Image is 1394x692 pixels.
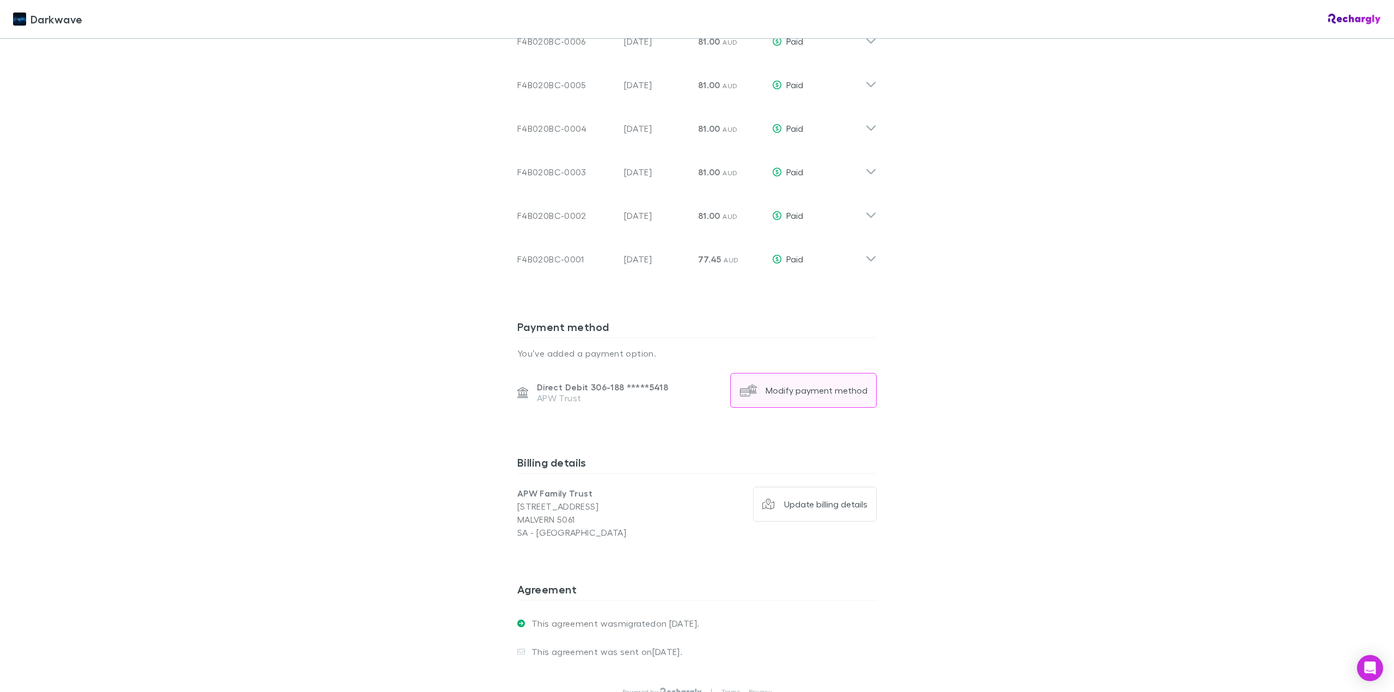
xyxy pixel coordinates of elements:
p: [DATE] [624,166,689,179]
p: [STREET_ADDRESS] [517,500,697,513]
span: 81.00 [698,167,720,177]
p: [DATE] [624,209,689,222]
p: MALVERN 5061 [517,513,697,526]
p: APW Family Trust [517,487,697,500]
span: Paid [786,254,803,264]
p: [DATE] [624,35,689,48]
button: Update billing details [753,487,877,522]
div: F4B020BC-0006 [517,35,615,48]
div: F4B020BC-0001 [517,253,615,266]
span: AUD [723,212,737,221]
h3: Billing details [517,456,877,473]
p: This agreement was sent on [DATE] . [525,646,682,657]
span: 81.00 [698,36,720,47]
div: Open Intercom Messenger [1357,655,1383,681]
span: Paid [786,167,803,177]
span: Paid [786,79,803,90]
div: F4B020BC-0002 [517,209,615,222]
img: Modify payment method's Logo [739,382,757,399]
div: F4B020BC-0001[DATE]77.45 AUDPaid [509,233,885,277]
span: 81.00 [698,79,720,90]
p: This agreement was migrated on [DATE] . [525,618,699,629]
span: AUD [723,125,737,133]
p: [DATE] [624,253,689,266]
div: F4B020BC-0003[DATE]81.00 AUDPaid [509,146,885,189]
div: F4B020BC-0004[DATE]81.00 AUDPaid [509,102,885,146]
span: Paid [786,123,803,133]
span: AUD [723,82,737,90]
span: 77.45 [698,254,722,265]
span: AUD [723,38,737,46]
div: F4B020BC-0003 [517,166,615,179]
h3: Payment method [517,320,877,338]
span: AUD [724,256,738,264]
div: Update billing details [784,499,867,510]
p: SA - [GEOGRAPHIC_DATA] [517,526,697,539]
span: Paid [786,210,803,221]
div: Modify payment method [766,385,867,396]
img: Darkwave's Logo [13,13,26,26]
span: 81.00 [698,210,720,221]
p: [DATE] [624,78,689,91]
button: Modify payment method [730,373,877,408]
div: F4B020BC-0002[DATE]81.00 AUDPaid [509,189,885,233]
div: F4B020BC-0005 [517,78,615,91]
h3: Agreement [517,583,877,600]
span: Paid [786,36,803,46]
p: You’ve added a payment option. [517,347,877,360]
div: F4B020BC-0005[DATE]81.00 AUDPaid [509,59,885,102]
span: Darkwave [30,11,83,27]
span: 81.00 [698,123,720,134]
p: APW Trust [537,393,668,403]
img: Rechargly Logo [1328,14,1381,25]
p: Direct Debit 306-188 ***** 5418 [537,382,668,393]
p: [DATE] [624,122,689,135]
span: AUD [723,169,737,177]
div: F4B020BC-0004 [517,122,615,135]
